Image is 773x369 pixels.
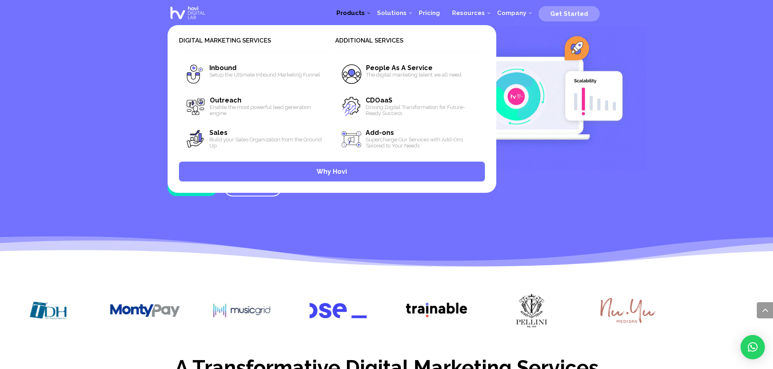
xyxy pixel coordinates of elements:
[366,137,479,149] span: Supercharge Our Services with Add-Ons Tailored to Your Needs
[179,36,329,52] span: Digital Marketing Services
[371,1,413,25] a: Solutions
[179,162,485,181] a: Why Hovi
[179,58,329,90] a: Inbound Setup the Ultimate Inbound Marketing Funnel
[366,64,433,72] span: People As A Service
[330,1,371,25] a: Products
[210,104,323,116] span: Enable the most powerful lead generation engine
[419,9,440,17] span: Pricing
[366,96,392,104] span: CDOaaS
[538,7,600,19] a: Get Started
[366,104,479,116] span: Driving Digital Transformation for Future-Ready Success
[335,90,485,123] a: CDOaaS Driving Digital Transformation for Future-Ready Success
[386,23,647,170] img: Digital Marketing Services
[209,72,323,78] span: Setup the Ultimate Inbound Marketing Funnel
[179,123,329,155] a: Sales Build your Sales Organization from the Ground Up
[209,129,228,137] span: Sales
[377,9,407,17] span: Solutions
[491,1,532,25] a: Company
[413,1,446,25] a: Pricing
[335,36,485,52] span: Additional Services
[335,58,485,90] a: People As A Service The digital marketing talent we all need.
[210,96,241,104] span: Outreach
[336,9,365,17] span: Products
[317,168,347,175] span: Why Hovi
[497,9,526,17] span: Company
[209,64,237,72] span: Inbound
[550,10,588,17] span: Get Started
[366,72,479,78] span: The digital marketing talent we all need.
[366,129,394,137] span: Add-ons
[452,9,485,17] span: Resources
[446,1,491,25] a: Resources
[209,137,323,149] span: Build your Sales Organization from the Ground Up
[335,123,485,155] a: Add-ons Supercharge Our Services with Add-Ons Tailored to Your Needs
[179,90,329,123] a: Outreach Enable the most powerful lead generation engine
